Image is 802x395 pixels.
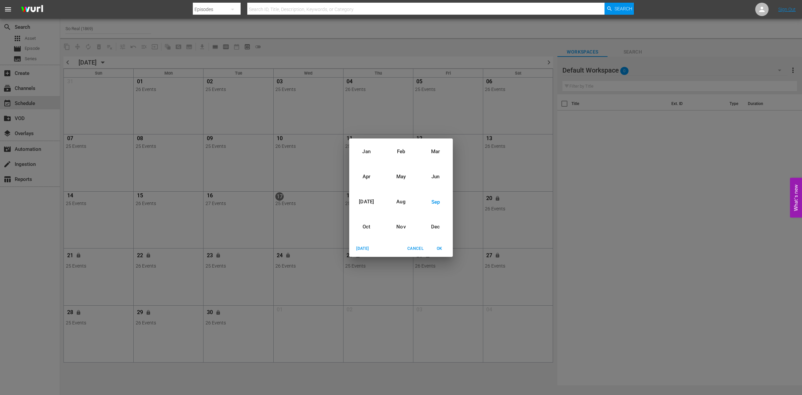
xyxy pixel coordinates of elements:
div: [DATE] [349,189,384,214]
div: Jun [418,164,453,189]
a: Sign Out [778,7,796,12]
div: Oct [349,214,384,239]
div: Jan [349,139,384,164]
div: Apr [349,164,384,189]
img: ans4CAIJ8jUAAAAAAAAAAAAAAAAAAAAAAAAgQb4GAAAAAAAAAAAAAAAAAAAAAAAAJMjXAAAAAAAAAAAAAAAAAAAAAAAAgAT5G... [16,2,48,17]
span: menu [4,5,12,13]
span: Search [615,3,632,15]
div: Sep [418,189,453,214]
span: [DATE] [355,245,371,252]
span: OK [431,245,447,252]
button: [DATE] [352,243,373,254]
div: Aug [384,189,418,214]
button: Cancel [405,243,426,254]
div: May [384,164,418,189]
button: Open Feedback Widget [790,178,802,217]
div: Dec [418,214,453,239]
button: OK [429,243,450,254]
span: Cancel [407,245,423,252]
div: Nov [384,214,418,239]
div: Feb [384,139,418,164]
div: Mar [418,139,453,164]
